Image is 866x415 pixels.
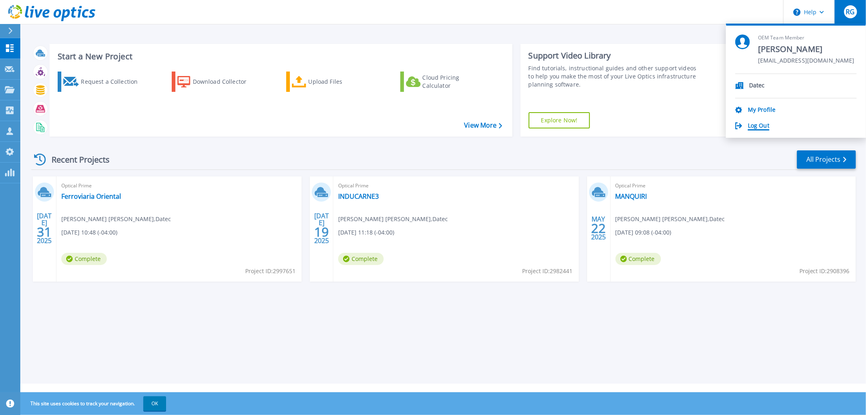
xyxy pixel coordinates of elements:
[615,215,725,224] span: [PERSON_NAME] [PERSON_NAME] , Datec
[338,228,394,237] span: [DATE] 11:18 (-04:00)
[314,228,329,235] span: 19
[61,192,121,200] a: Ferroviaria Oriental
[615,181,851,190] span: Optical Prime
[143,396,166,411] button: OK
[61,253,107,265] span: Complete
[591,213,606,243] div: MAY 2025
[615,228,672,237] span: [DATE] 09:08 (-04:00)
[61,215,171,224] span: [PERSON_NAME] [PERSON_NAME] , Datec
[193,74,258,90] div: Download Collector
[615,253,661,265] span: Complete
[172,72,262,92] a: Download Collector
[309,74,374,90] div: Upload Files
[58,52,502,61] h3: Start a New Project
[748,122,769,130] a: Log Out
[591,225,606,232] span: 22
[758,44,855,55] span: [PERSON_NAME]
[749,82,765,90] p: Datec
[400,72,491,92] a: Cloud Pricing Calculator
[615,192,647,200] a: MANQUIRI
[464,122,502,129] a: View More
[529,112,590,128] a: Explore Now!
[423,74,488,90] div: Cloud Pricing Calculator
[338,215,448,224] span: [PERSON_NAME] [PERSON_NAME] , Datec
[799,267,850,276] span: Project ID: 2908396
[758,57,855,65] span: [EMAIL_ADDRESS][DOMAIN_NAME]
[338,181,574,190] span: Optical Prime
[22,396,166,411] span: This site uses cookies to track your navigation.
[61,228,117,237] span: [DATE] 10:48 (-04:00)
[748,106,775,114] a: My Profile
[797,150,856,169] a: All Projects
[245,267,296,276] span: Project ID: 2997651
[58,72,148,92] a: Request a Collection
[37,213,52,243] div: [DATE] 2025
[37,228,52,235] span: 31
[338,192,379,200] a: INDUCARNE3
[314,213,329,243] div: [DATE] 2025
[529,50,701,61] div: Support Video Library
[529,64,701,89] div: Find tutorials, instructional guides and other support videos to help you make the most of your L...
[286,72,377,92] a: Upload Files
[523,267,573,276] span: Project ID: 2982441
[61,181,297,190] span: Optical Prime
[846,9,855,15] span: RG
[758,35,855,41] span: OEM Team Member
[338,253,384,265] span: Complete
[81,74,146,90] div: Request a Collection
[31,150,121,169] div: Recent Projects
